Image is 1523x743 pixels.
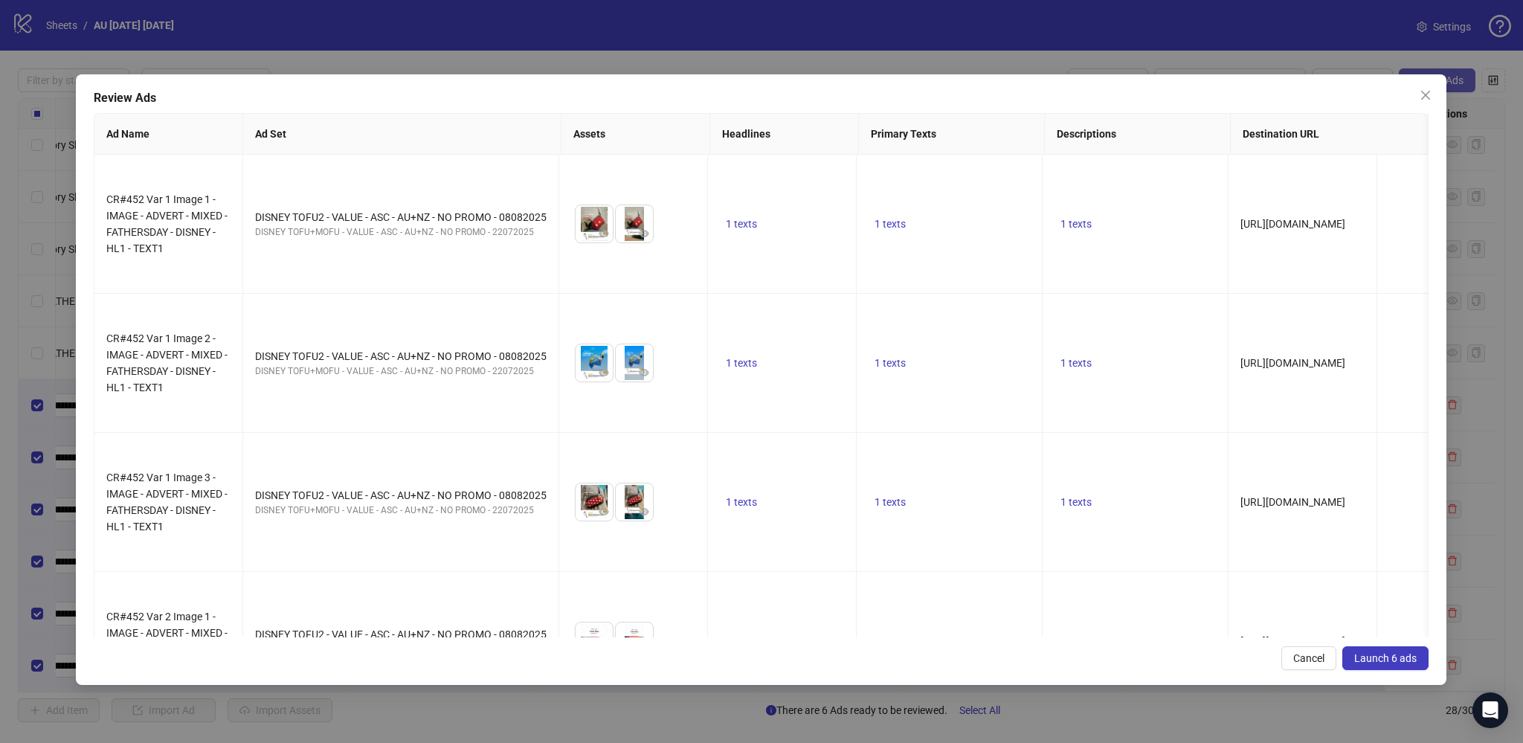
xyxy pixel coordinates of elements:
[255,348,547,364] div: DISNEY TOFU2 - VALUE - ASC - AU+NZ - NO PROMO - 08082025
[616,344,653,382] img: Asset 2
[1472,692,1508,728] div: Open Intercom Messenger
[106,472,228,533] span: CR#452 Var 1 Image 3 - IMAGE - ADVERT - MIXED - FATHERSDAY - DISNEY - HL1 - TEXT1
[243,114,561,155] th: Ad Set
[710,114,859,155] th: Headlines
[255,364,547,379] div: DISNEY TOFU+MOFU - VALUE - ASC - AU+NZ - NO PROMO - 22072025
[576,205,613,242] img: Asset 1
[1240,218,1345,230] span: [URL][DOMAIN_NAME]
[875,357,906,369] span: 1 texts
[1240,357,1345,369] span: [URL][DOMAIN_NAME]
[726,357,757,369] span: 1 texts
[616,623,653,660] img: Asset 2
[1054,493,1098,511] button: 1 texts
[869,354,912,372] button: 1 texts
[255,209,547,225] div: DISNEY TOFU2 - VALUE - ASC - AU+NZ - NO PROMO - 08082025
[1355,652,1417,664] span: Launch 6 ads
[1060,496,1092,508] span: 1 texts
[599,367,609,378] span: eye
[1060,635,1092,647] span: 1 texts
[1282,646,1337,670] button: Cancel
[1294,652,1325,664] span: Cancel
[595,225,613,242] button: Preview
[599,228,609,239] span: eye
[726,218,757,230] span: 1 texts
[106,611,228,672] span: CR#452 Var 2 Image 1 - IMAGE - ADVERT - MIXED - FATHERSDAY - DISNEY - HL1 - TEXT1
[1060,357,1092,369] span: 1 texts
[576,344,613,382] img: Asset 1
[875,218,906,230] span: 1 texts
[726,496,757,508] span: 1 texts
[875,635,906,647] span: 1 texts
[635,225,653,242] button: Preview
[869,493,912,511] button: 1 texts
[869,215,912,233] button: 1 texts
[255,626,547,643] div: DISNEY TOFU2 - VALUE - ASC - AU+NZ - NO PROMO - 08082025
[875,496,906,508] span: 1 texts
[1420,89,1432,101] span: close
[599,506,609,517] span: eye
[1343,646,1429,670] button: Launch 6 ads
[859,114,1045,155] th: Primary Texts
[726,635,757,647] span: 1 texts
[616,205,653,242] img: Asset 2
[255,225,547,239] div: DISNEY TOFU+MOFU - VALUE - ASC - AU+NZ - NO PROMO - 22072025
[94,114,243,155] th: Ad Name
[720,215,763,233] button: 1 texts
[720,354,763,372] button: 1 texts
[639,506,649,517] span: eye
[561,114,710,155] th: Assets
[255,504,547,518] div: DISNEY TOFU+MOFU - VALUE - ASC - AU+NZ - NO PROMO - 22072025
[639,367,649,378] span: eye
[1240,496,1345,508] span: [URL][DOMAIN_NAME]
[1054,354,1098,372] button: 1 texts
[595,503,613,521] button: Preview
[1054,215,1098,233] button: 1 texts
[635,503,653,521] button: Preview
[106,332,228,393] span: CR#452 Var 1 Image 2 - IMAGE - ADVERT - MIXED - FATHERSDAY - DISNEY - HL1 - TEXT1
[595,364,613,382] button: Preview
[576,623,613,660] img: Asset 1
[1045,114,1231,155] th: Descriptions
[720,632,763,650] button: 1 texts
[1060,218,1092,230] span: 1 texts
[616,483,653,521] img: Asset 2
[1054,632,1098,650] button: 1 texts
[576,483,613,521] img: Asset 1
[1414,83,1438,107] button: Close
[635,364,653,382] button: Preview
[720,493,763,511] button: 1 texts
[869,632,912,650] button: 1 texts
[1240,635,1345,647] span: [URL][DOMAIN_NAME]
[255,487,547,504] div: DISNEY TOFU2 - VALUE - ASC - AU+NZ - NO PROMO - 08082025
[639,228,649,239] span: eye
[106,193,228,254] span: CR#452 Var 1 Image 1 - IMAGE - ADVERT - MIXED - FATHERSDAY - DISNEY - HL1 - TEXT1
[94,89,1429,107] div: Review Ads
